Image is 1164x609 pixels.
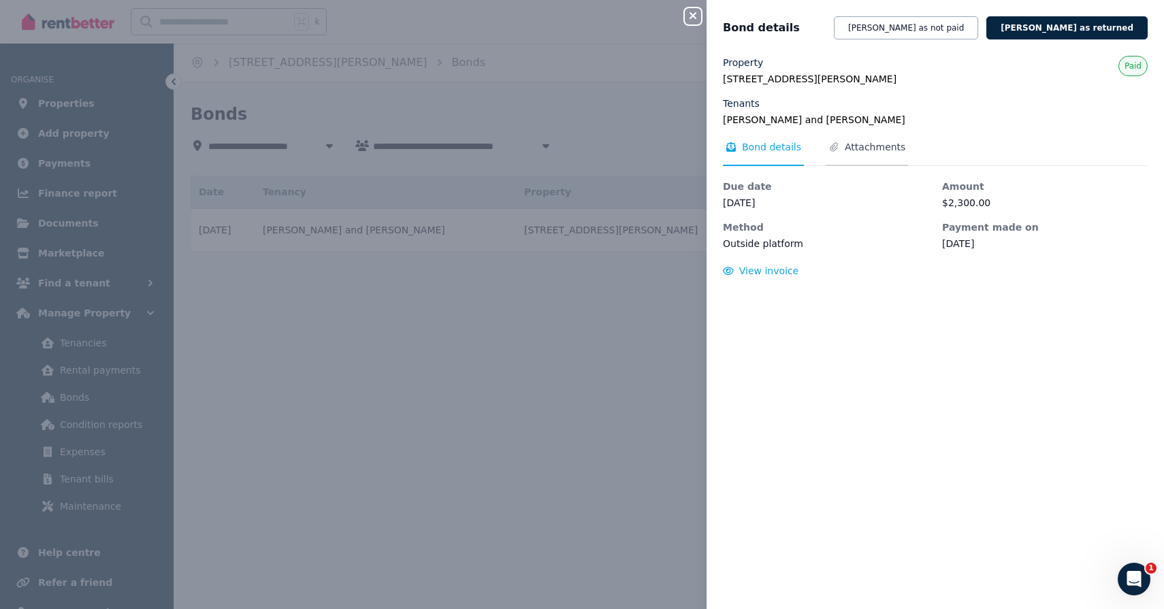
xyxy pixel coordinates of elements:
[1146,563,1157,574] span: 1
[739,265,799,276] span: View invoice
[723,113,1148,127] legend: [PERSON_NAME] and [PERSON_NAME]
[1118,563,1150,595] iframe: Intercom live chat
[742,140,801,154] span: Bond details
[942,180,1148,193] dt: Amount
[723,220,928,234] dt: Method
[845,140,905,154] span: Attachments
[723,237,928,250] dd: Outside platform
[986,16,1148,39] button: [PERSON_NAME] as returned
[723,140,1148,166] nav: Tabs
[723,264,798,278] button: View invoice
[942,196,1148,210] dd: $2,300.00
[723,72,1148,86] legend: [STREET_ADDRESS][PERSON_NAME]
[723,56,763,69] label: Property
[942,220,1148,234] dt: Payment made on
[1125,61,1142,71] span: Paid
[942,237,1148,250] dd: [DATE]
[723,196,928,210] dd: [DATE]
[723,20,800,36] span: Bond details
[723,97,760,110] label: Tenants
[723,180,928,193] dt: Due date
[834,16,978,39] button: [PERSON_NAME] as not paid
